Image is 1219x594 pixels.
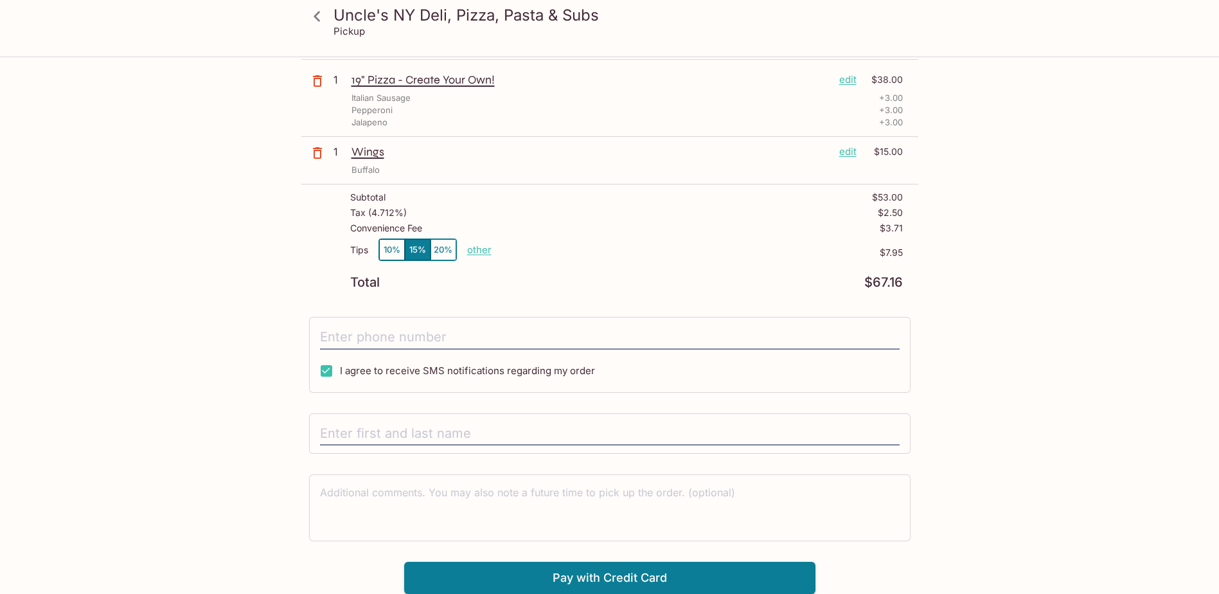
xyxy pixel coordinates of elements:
[879,92,903,104] p: + 3.00
[350,208,407,218] p: Tax ( 4.712% )
[839,73,857,87] p: edit
[879,116,903,129] p: + 3.00
[351,92,411,104] p: Italian Sausage
[405,239,431,260] button: 15%
[379,239,405,260] button: 10%
[431,239,456,260] button: 20%
[350,276,380,289] p: Total
[864,73,903,87] p: $38.00
[334,73,346,87] p: 1
[350,223,422,233] p: Convenience Fee
[872,192,903,203] p: $53.00
[467,244,492,256] button: other
[351,104,393,116] p: Pepperoni
[340,364,595,377] span: I agree to receive SMS notifications regarding my order
[320,325,900,350] input: Enter phone number
[839,145,857,159] p: edit
[320,422,900,446] input: Enter first and last name
[878,208,903,218] p: $2.50
[334,5,908,25] h3: Uncle's NY Deli, Pizza, Pasta & Subs
[492,248,903,258] p: $7.95
[350,245,368,255] p: Tips
[351,145,829,159] p: Wings
[351,164,380,176] p: Buffalo
[350,192,386,203] p: Subtotal
[334,145,346,159] p: 1
[351,73,829,87] p: 19" Pizza - Create Your Own!
[880,223,903,233] p: $3.71
[879,104,903,116] p: + 3.00
[404,562,815,594] button: Pay with Credit Card
[864,145,903,159] p: $15.00
[864,276,903,289] p: $67.16
[351,116,387,129] p: Jalapeno
[334,25,365,37] p: Pickup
